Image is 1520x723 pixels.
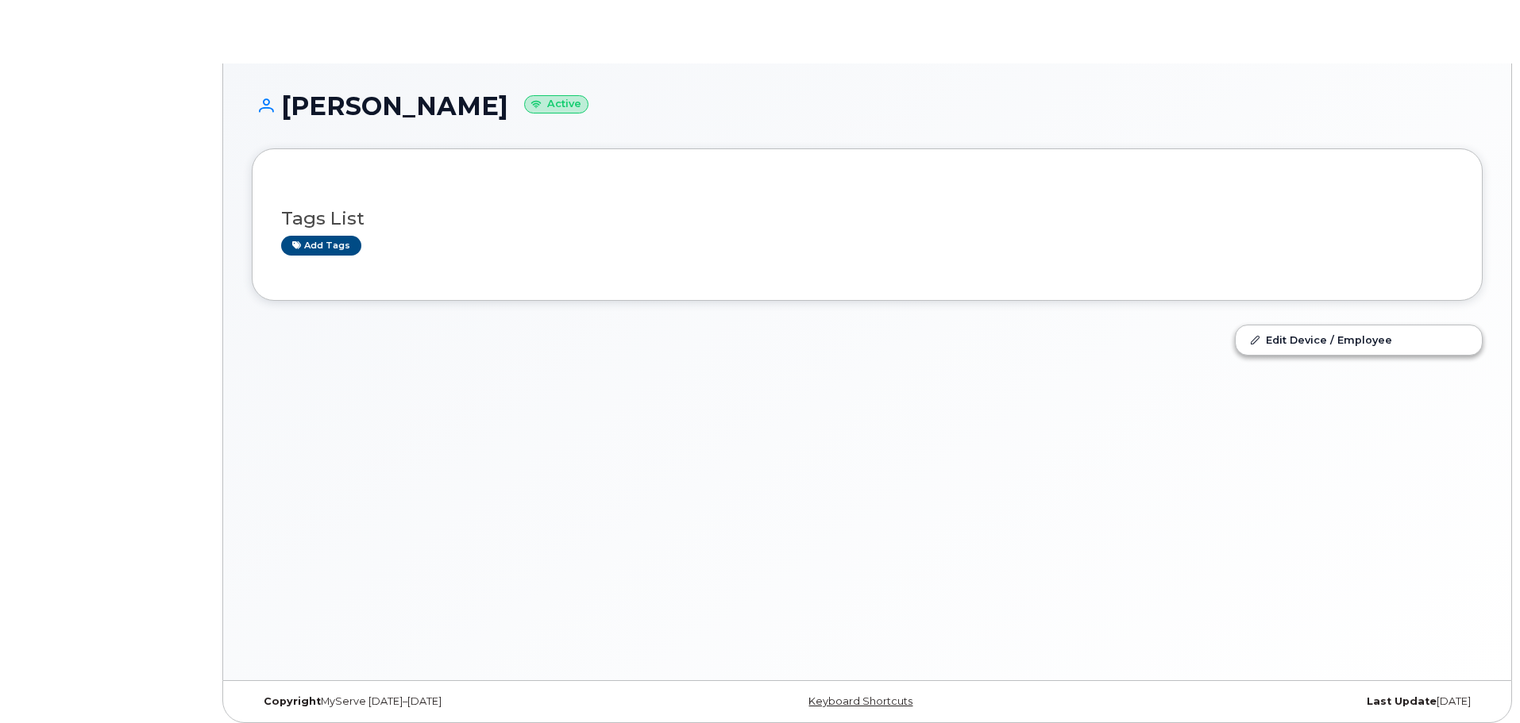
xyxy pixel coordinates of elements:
[1072,695,1483,708] div: [DATE]
[808,695,912,707] a: Keyboard Shortcuts
[1367,695,1437,707] strong: Last Update
[524,95,588,113] small: Active
[281,236,361,256] a: Add tags
[281,209,1453,229] h3: Tags List
[252,695,662,708] div: MyServe [DATE]–[DATE]
[264,695,321,707] strong: Copyright
[1236,325,1482,354] a: Edit Device / Employee
[252,92,1483,120] h1: [PERSON_NAME]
